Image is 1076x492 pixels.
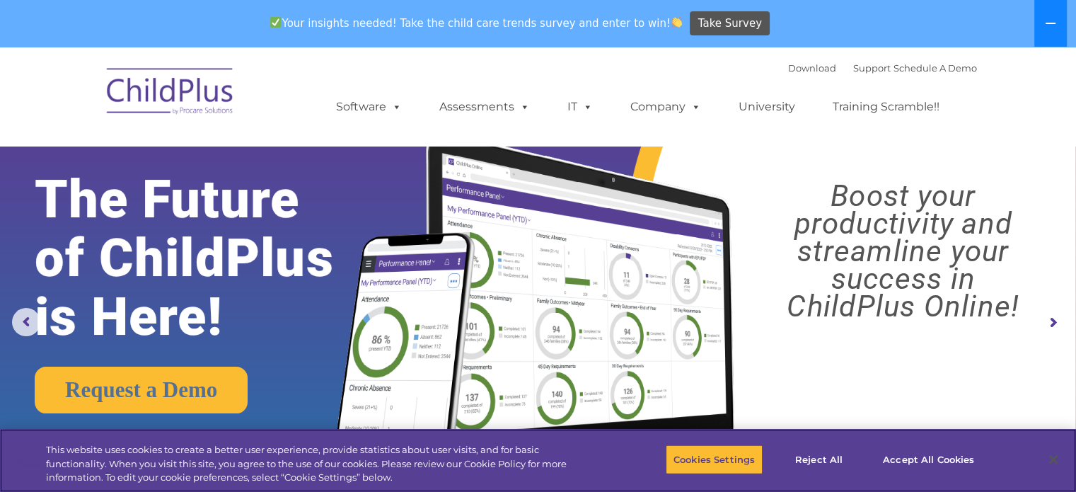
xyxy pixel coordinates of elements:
[893,62,977,74] a: Schedule A Demo
[35,367,248,413] a: Request a Demo
[35,170,378,346] rs-layer: The Future of ChildPlus is Here!
[425,93,544,121] a: Assessments
[46,443,592,485] div: This website uses cookies to create a better user experience, provide statistics about user visit...
[724,93,809,121] a: University
[875,445,982,474] button: Accept All Cookies
[775,445,863,474] button: Reject All
[197,151,257,162] span: Phone number
[698,11,762,36] span: Take Survey
[322,93,416,121] a: Software
[270,17,281,28] img: ✅
[553,93,607,121] a: IT
[265,9,688,37] span: Your insights needed! Take the child care trends survey and enter to win!
[100,58,241,129] img: ChildPlus by Procare Solutions
[788,62,977,74] font: |
[744,182,1063,320] rs-layer: Boost your productivity and streamline your success in ChildPlus Online!
[197,93,240,104] span: Last name
[666,445,763,474] button: Cookies Settings
[1038,444,1069,475] button: Close
[671,17,682,28] img: 👏
[788,62,836,74] a: Download
[690,11,770,36] a: Take Survey
[616,93,715,121] a: Company
[853,62,891,74] a: Support
[818,93,954,121] a: Training Scramble!!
